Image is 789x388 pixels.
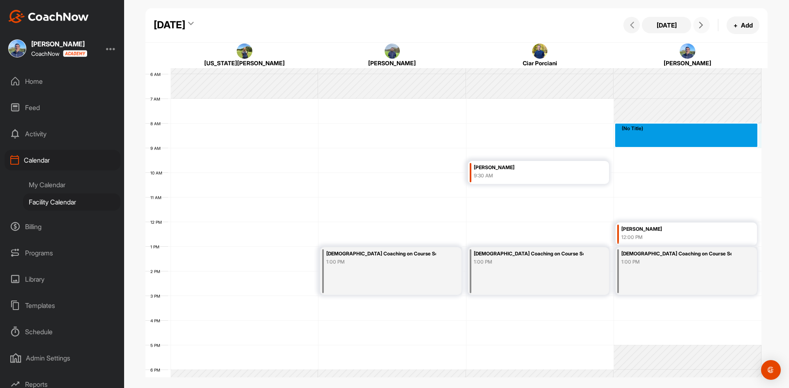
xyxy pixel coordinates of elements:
img: square_909ed3242d261a915dd01046af216775.jpg [8,39,26,57]
div: Billing [5,216,120,237]
div: [DATE] [154,18,185,32]
div: Home [5,71,120,92]
div: 6 AM [145,72,169,77]
div: 7 AM [145,96,168,101]
img: CoachNow acadmey [63,50,87,57]
button: +Add [727,16,759,34]
div: Library [5,269,120,289]
div: Ciar Porciani [478,59,601,67]
div: (No Title) [622,125,757,132]
div: 1:00 PM [326,258,436,266]
div: Calendar [5,150,120,170]
div: [DEMOGRAPHIC_DATA] Coaching on Course Session [326,249,436,259]
div: Admin Settings [5,348,120,368]
div: My Calendar [23,176,120,193]
div: Feed [5,97,120,118]
div: 2 PM [145,269,168,274]
div: [PERSON_NAME] [626,59,749,67]
div: 1:00 PM [474,258,584,266]
img: square_909ed3242d261a915dd01046af216775.jpg [680,44,695,59]
div: 3 PM [145,294,168,298]
div: 4 PM [145,318,168,323]
div: 11 AM [145,195,170,200]
div: [PERSON_NAME] [474,163,584,172]
div: 12:00 PM [621,234,731,241]
div: 9:30 AM [474,172,584,179]
div: Activity [5,124,120,144]
img: CoachNow [8,10,89,23]
div: 12 PM [145,220,170,225]
div: 10 AM [145,170,171,175]
div: 9 AM [145,146,169,151]
div: 6 PM [145,367,168,372]
div: [PERSON_NAME] [621,225,731,234]
img: square_e7f01a7cdd3d5cba7fa3832a10add056.jpg [385,44,400,59]
div: 1 PM [145,244,168,249]
div: [PERSON_NAME] [331,59,454,67]
div: Open Intercom Messenger [761,360,781,380]
img: square_b4d54992daa58f12b60bc3814c733fd4.jpg [532,44,548,59]
div: 5 PM [145,343,168,348]
div: [US_STATE][PERSON_NAME] [183,59,306,67]
div: CoachNow [31,50,87,57]
div: Programs [5,243,120,263]
div: Facility Calendar [23,193,120,211]
div: [PERSON_NAME] [31,41,87,47]
span: + [734,21,738,30]
div: Templates [5,295,120,316]
div: 1:00 PM [621,258,731,266]
div: 8 AM [145,121,169,126]
button: [DATE] [642,17,691,33]
div: [DEMOGRAPHIC_DATA] Coaching on Course Session [474,249,584,259]
div: [DEMOGRAPHIC_DATA] Coaching on Course Session [621,249,731,259]
div: Schedule [5,321,120,342]
img: square_97d7065dee9584326f299e5bc88bd91d.jpg [237,44,252,59]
